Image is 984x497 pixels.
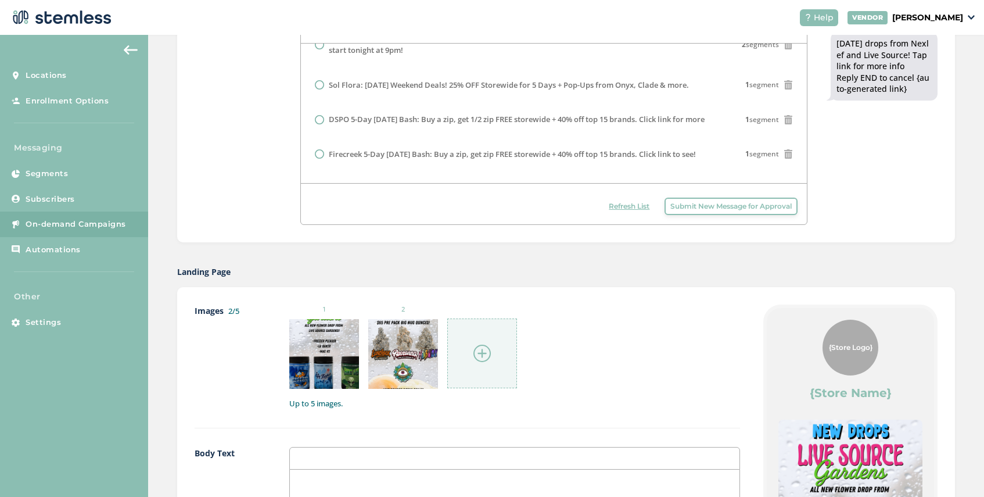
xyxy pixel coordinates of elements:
span: segment [745,115,779,125]
label: 2/5 [228,306,239,316]
span: Locations [26,70,67,81]
img: logo-dark-0685b13c.svg [9,6,112,29]
img: Ab3GfT8vAg5RAAAAAElFTkSuQmCC [289,319,359,389]
label: Sol Flora: [DATE] Weekend 5 Day Sale! 25% OFF Storewide (8/28–8/31) + 30% OFF Storewide (9/1 ONLY... [329,34,742,56]
strong: 1 [745,115,749,124]
iframe: Chat Widget [926,441,984,497]
strong: 2 [742,40,746,49]
img: icon_down-arrow-small-66adaf34.svg [968,15,975,20]
span: Enrollment Options [26,95,109,107]
label: Firecreek 5-Day [DATE] Bash: Buy a zip, get zip FREE storewide + 40% off top 15 brands. Click lin... [329,149,696,160]
span: {Store Logo} [829,342,872,353]
img: icon-help-white-03924b79.svg [805,14,811,21]
img: f5Nrv4H249grQVIHPoAAAAASUVORK5CYII= [368,319,438,389]
label: Landing Page [177,266,231,278]
span: segment [745,149,779,159]
label: Images [195,305,266,409]
strong: 1 [745,80,749,90]
span: segments [742,40,779,50]
small: 1 [289,305,359,314]
p: [PERSON_NAME] [892,12,963,24]
button: Submit New Message for Approval [665,198,798,215]
label: Sol Flora: [DATE] Weekend Deals! 25% OFF Storewide for 5 Days + Pop-Ups from Onyx, Clade & more. [329,80,689,91]
span: Segments [26,168,68,180]
span: Help [814,12,834,24]
small: 2 [368,305,438,314]
span: segment [745,80,779,90]
div: VENDOR [847,11,888,24]
span: Settings [26,317,61,328]
span: On-demand Campaigns [26,219,126,230]
div: [DATE] drops from Nexlef and Live Source! Tap link for more info Reply END to cancel {auto-genera... [836,38,932,95]
img: icon-circle-plus-45441306.svg [473,345,491,362]
label: DSPO 5-Day [DATE] Bash: Buy a zip, get 1/2 zip FREE storewide + 40% off top 15 brands. Click link... [329,114,705,126]
label: Message [195,13,278,225]
span: Subscribers [26,194,75,205]
label: {Store Name} [810,385,892,401]
span: Automations [26,244,81,256]
span: Submit New Message for Approval [670,201,792,212]
strong: 1 [745,149,749,159]
img: icon-arrow-back-accent-c549486e.svg [124,45,138,55]
button: Refresh List [603,198,655,215]
span: Refresh List [609,201,649,212]
label: Up to 5 images. [289,398,740,410]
